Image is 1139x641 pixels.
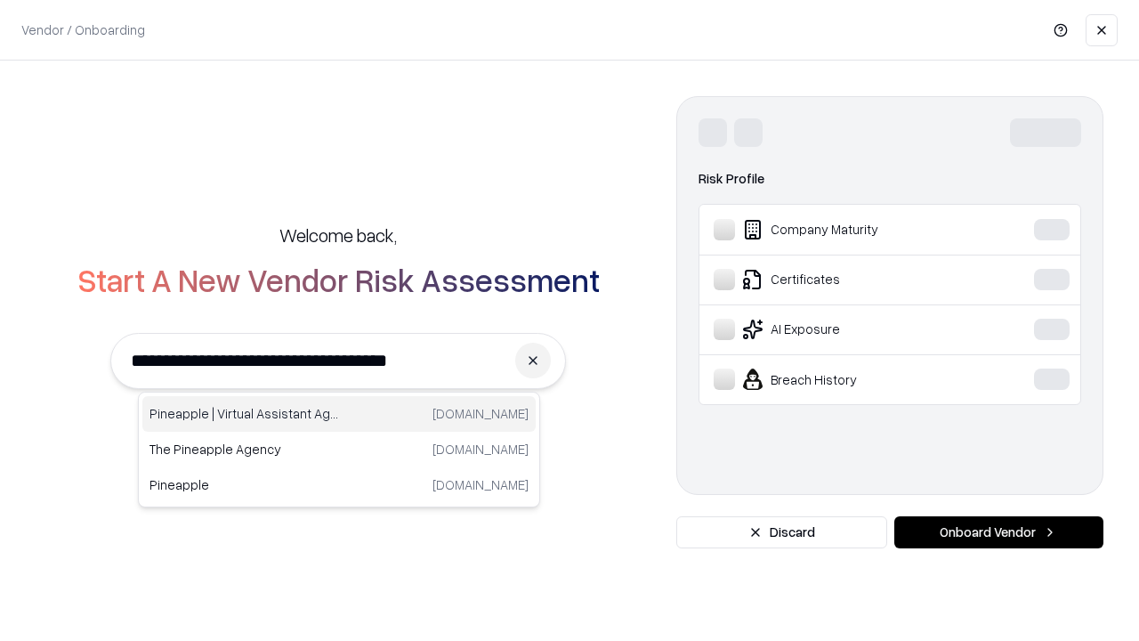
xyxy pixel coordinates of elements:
p: [DOMAIN_NAME] [432,440,529,458]
p: [DOMAIN_NAME] [432,475,529,494]
p: Pineapple [149,475,339,494]
button: Discard [676,516,887,548]
button: Onboard Vendor [894,516,1103,548]
p: Vendor / Onboarding [21,20,145,39]
div: Company Maturity [714,219,980,240]
p: Pineapple | Virtual Assistant Agency [149,404,339,423]
div: Breach History [714,369,980,390]
h5: Welcome back, [279,223,397,247]
div: Suggestions [138,392,540,507]
h2: Start A New Vendor Risk Assessment [77,262,600,297]
div: Certificates [714,269,980,290]
p: The Pineapple Agency [149,440,339,458]
div: AI Exposure [714,319,980,340]
div: Risk Profile [699,168,1081,190]
p: [DOMAIN_NAME] [432,404,529,423]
